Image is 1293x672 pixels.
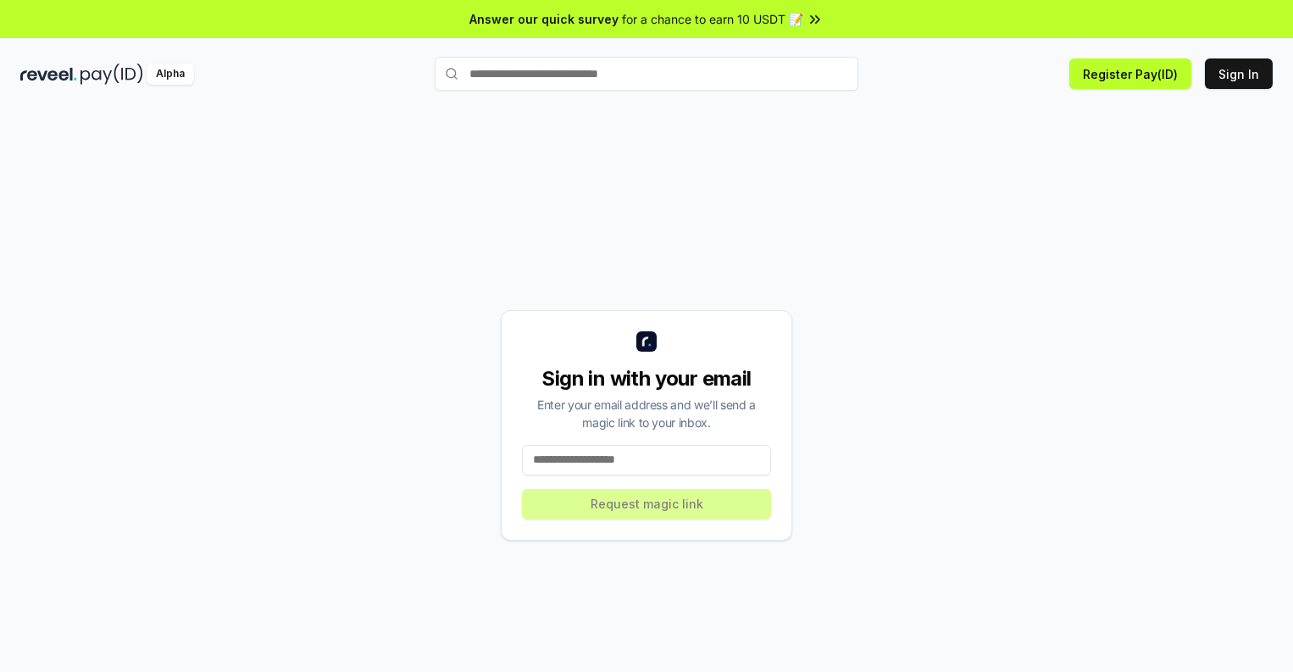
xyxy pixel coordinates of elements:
span: for a chance to earn 10 USDT 📝 [622,10,803,28]
img: reveel_dark [20,64,77,85]
button: Register Pay(ID) [1069,58,1191,89]
div: Sign in with your email [522,365,771,392]
div: Alpha [147,64,194,85]
span: Answer our quick survey [469,10,619,28]
div: Enter your email address and we’ll send a magic link to your inbox. [522,396,771,431]
button: Sign In [1205,58,1273,89]
img: pay_id [80,64,143,85]
img: logo_small [636,331,657,352]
